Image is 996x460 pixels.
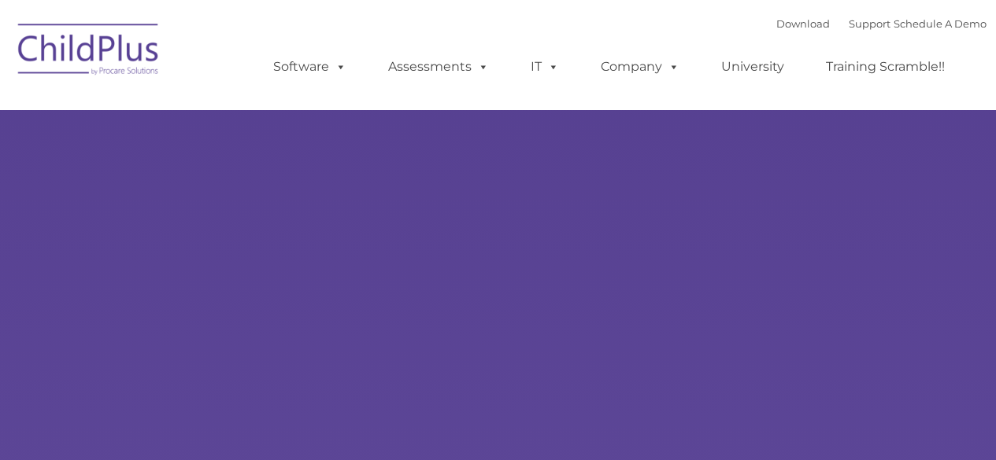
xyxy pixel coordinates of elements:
a: University [705,51,800,83]
a: Software [257,51,362,83]
a: Support [849,17,890,30]
a: IT [515,51,575,83]
font: | [776,17,987,30]
a: Download [776,17,830,30]
a: Training Scramble!! [810,51,961,83]
img: ChildPlus by Procare Solutions [10,13,168,91]
a: Assessments [372,51,505,83]
a: Company [585,51,695,83]
a: Schedule A Demo [894,17,987,30]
